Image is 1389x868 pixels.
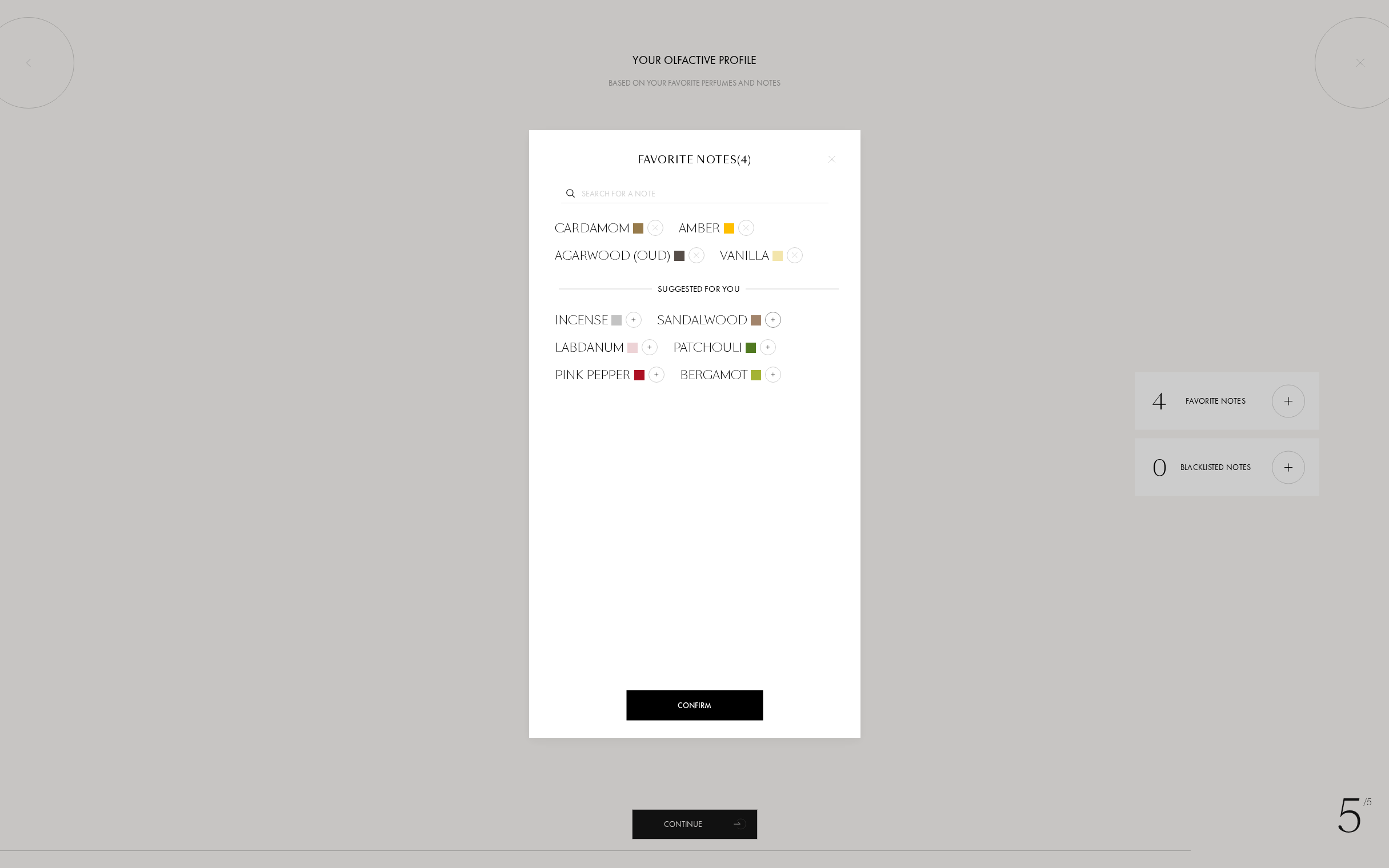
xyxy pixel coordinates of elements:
span: Cardamom [555,220,630,237]
span: Labdanum [555,339,624,356]
span: Agarwood (Oud) [555,247,671,264]
img: cross.svg [693,252,699,258]
span: Sandalwood [657,312,747,329]
img: add_note.svg [630,317,636,323]
span: Bergamot [680,367,747,384]
img: cross.svg [743,224,748,230]
span: Incense [555,312,608,329]
img: cross.svg [828,156,835,163]
img: add_note.svg [770,317,775,323]
input: Search for a note [561,188,828,203]
img: cross.svg [652,224,658,230]
span: Vanilla [720,247,769,264]
span: Patchouli [673,339,742,356]
div: Suggested for you [652,281,746,298]
img: add_note.svg [770,372,775,377]
img: add_note.svg [646,344,652,350]
img: cross.svg [791,252,797,258]
img: add_note.svg [764,344,770,350]
img: search_icn.svg [566,189,575,198]
img: add_note.svg [653,372,659,377]
span: Amber [679,220,720,237]
span: Pink Pepper [555,367,631,384]
div: Favorite notes ( 4 ) [546,153,843,168]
